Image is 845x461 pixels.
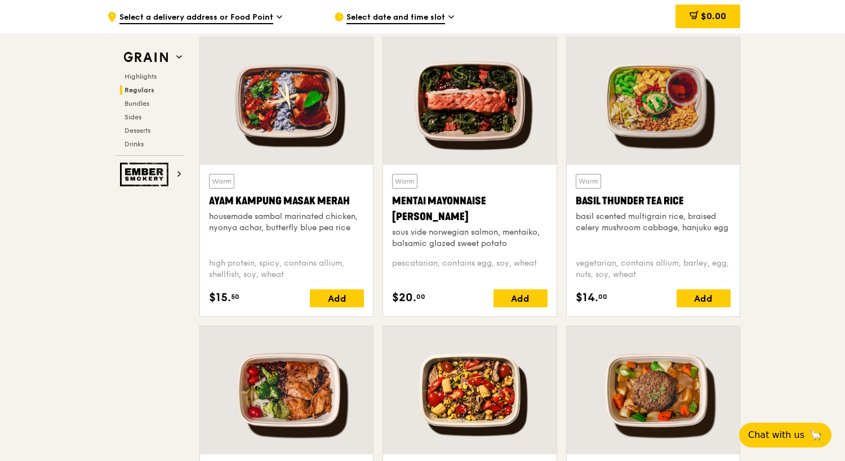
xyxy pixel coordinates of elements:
[598,292,607,301] span: 00
[231,292,239,301] span: 50
[576,258,731,280] div: vegetarian, contains allium, barley, egg, nuts, soy, wheat
[576,289,598,306] span: $14.
[493,289,548,307] div: Add
[124,113,141,121] span: Sides
[576,174,601,189] div: Warm
[209,193,364,209] div: Ayam Kampung Masak Merah
[209,174,234,189] div: Warm
[392,289,416,306] span: $20.
[748,428,804,442] span: Chat with us
[346,12,445,24] span: Select date and time slot
[209,289,231,306] span: $15.
[576,193,731,209] div: Basil Thunder Tea Rice
[124,73,157,80] span: Highlights
[209,211,364,234] div: housemade sambal marinated chicken, nyonya achar, butterfly blue pea rice
[392,193,547,225] div: Mentai Mayonnaise [PERSON_NAME]
[392,258,547,280] div: pescatarian, contains egg, soy, wheat
[701,11,726,21] span: $0.00
[124,127,150,135] span: Desserts
[392,174,417,189] div: Warm
[120,163,172,186] img: Ember Smokery web logo
[809,428,822,442] span: 🦙
[416,292,425,301] span: 00
[310,289,364,307] div: Add
[677,289,731,307] div: Add
[124,140,144,148] span: Drinks
[392,227,547,249] div: sous vide norwegian salmon, mentaiko, balsamic glazed sweet potato
[124,100,149,108] span: Bundles
[124,86,154,94] span: Regulars
[576,211,731,234] div: basil scented multigrain rice, braised celery mushroom cabbage, hanjuku egg
[119,12,273,24] span: Select a delivery address or Food Point
[209,258,364,280] div: high protein, spicy, contains allium, shellfish, soy, wheat
[739,423,831,447] button: Chat with us🦙
[120,47,172,68] img: Grain web logo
